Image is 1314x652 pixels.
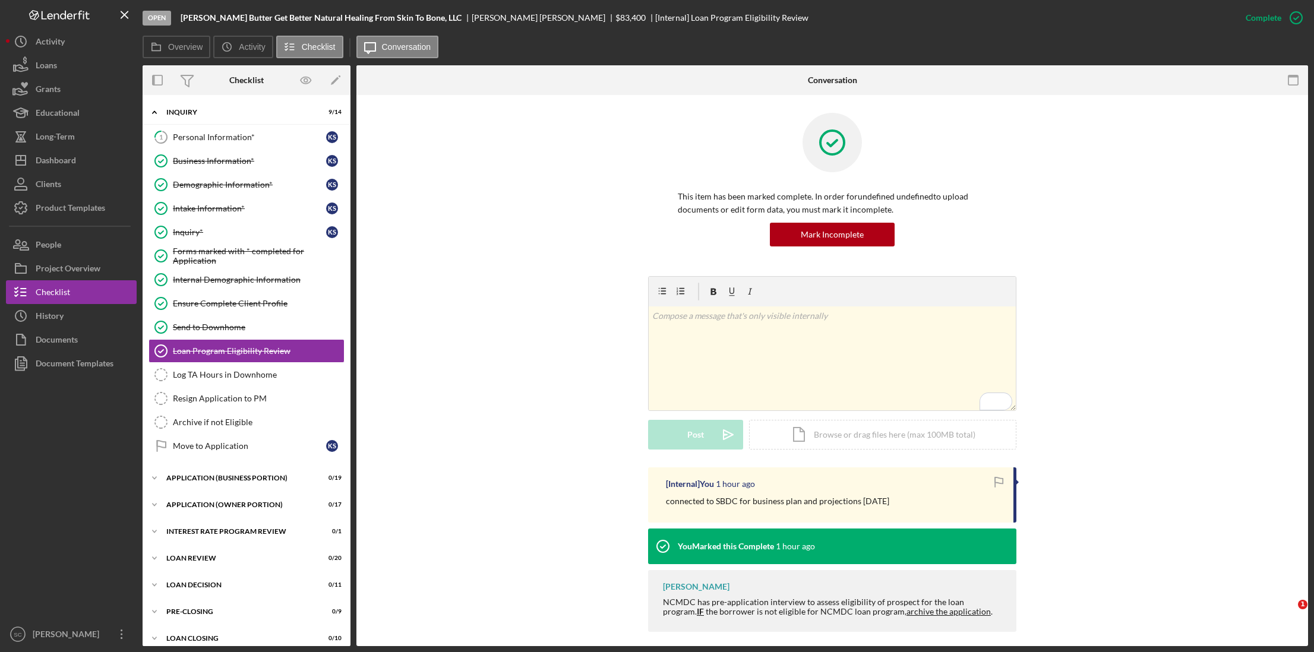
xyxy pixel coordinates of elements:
[30,622,107,649] div: [PERSON_NAME]
[1298,600,1307,609] span: 1
[173,204,326,213] div: Intake Information*
[36,172,61,199] div: Clients
[173,394,344,403] div: Resign Application to PM
[666,479,714,489] div: [Internal] You
[666,495,889,508] p: connected to SBDC for business plan and projections [DATE]
[149,220,345,244] a: Inquiry*KS
[173,417,344,427] div: Archive if not Eligible
[326,226,338,238] div: K S
[302,42,336,52] label: Checklist
[649,306,1016,410] div: To enrich screen reader interactions, please activate Accessibility in Grammarly extension settings
[6,30,137,53] button: Activity
[173,275,344,284] div: Internal Demographic Information
[615,12,646,23] span: $83,400
[678,542,774,551] div: You Marked this Complete
[663,582,729,591] div: [PERSON_NAME]
[6,101,137,125] button: Educational
[166,501,312,508] div: APPLICATION (OWNER PORTION)
[716,479,755,489] time: 2025-09-29 16:13
[6,53,137,77] a: Loans
[149,410,345,434] a: Archive if not Eligible
[320,555,342,562] div: 0 / 20
[326,131,338,143] div: K S
[808,75,857,85] div: Conversation
[149,363,345,387] a: Log TA Hours in Downhome
[36,257,100,283] div: Project Overview
[320,635,342,642] div: 0 / 10
[166,608,312,615] div: PRE-CLOSING
[356,36,439,58] button: Conversation
[6,280,137,304] button: Checklist
[1246,6,1281,30] div: Complete
[663,597,1005,616] div: NCMDC has pre-application interview to assess eligibility of prospect for the loan program. the b...
[6,196,137,220] button: Product Templates
[149,125,345,149] a: 1Personal Information*KS
[149,315,345,339] a: Send to Downhome
[678,190,987,217] p: This item has been marked complete. In order for undefined undefined to upload documents or edit ...
[173,322,344,332] div: Send to Downhome
[320,474,342,482] div: 0 / 19
[166,555,312,562] div: LOAN REVIEW
[181,13,462,23] b: [PERSON_NAME] Butter Get Better Natural Healing From Skin To Bone, LLC
[326,202,338,214] div: K S
[6,257,137,280] a: Project Overview
[472,13,615,23] div: [PERSON_NAME] [PERSON_NAME]
[655,13,808,23] div: [Internal] Loan Program Eligibility Review
[36,352,113,378] div: Document Templates
[36,196,105,223] div: Product Templates
[166,474,312,482] div: APPLICATION (BUSINESS PORTION)
[149,339,345,363] a: Loan Program Eligibility Review
[36,30,65,56] div: Activity
[6,233,137,257] button: People
[173,346,344,356] div: Loan Program Eligibility Review
[6,172,137,196] button: Clients
[213,36,273,58] button: Activity
[36,125,75,151] div: Long-Term
[326,155,338,167] div: K S
[229,75,264,85] div: Checklist
[143,36,210,58] button: Overview
[36,304,64,331] div: History
[801,223,864,246] div: Mark Incomplete
[382,42,431,52] label: Conversation
[648,420,743,450] button: Post
[166,581,312,588] div: LOAN DECISION
[14,631,21,638] text: SC
[6,125,137,148] button: Long-Term
[326,179,338,191] div: K S
[6,352,137,375] a: Document Templates
[239,42,265,52] label: Activity
[320,581,342,588] div: 0 / 11
[168,42,203,52] label: Overview
[906,606,991,616] span: archive the application
[697,606,704,616] strong: IF
[1274,600,1302,628] iframe: Intercom live chat
[166,528,312,535] div: Interest Rate Program Review
[36,280,70,307] div: Checklist
[320,501,342,508] div: 0 / 17
[149,149,345,173] a: Business Information*KS
[687,420,704,450] div: Post
[159,133,163,141] tspan: 1
[173,156,326,166] div: Business Information*
[143,11,171,26] div: Open
[6,304,137,328] button: History
[149,292,345,315] a: Ensure Complete Client Profile
[6,328,137,352] button: Documents
[36,148,76,175] div: Dashboard
[173,299,344,308] div: Ensure Complete Client Profile
[36,101,80,128] div: Educational
[36,53,57,80] div: Loans
[6,148,137,172] button: Dashboard
[6,622,137,646] button: SC[PERSON_NAME]
[36,233,61,259] div: People
[776,542,815,551] time: 2025-09-29 16:13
